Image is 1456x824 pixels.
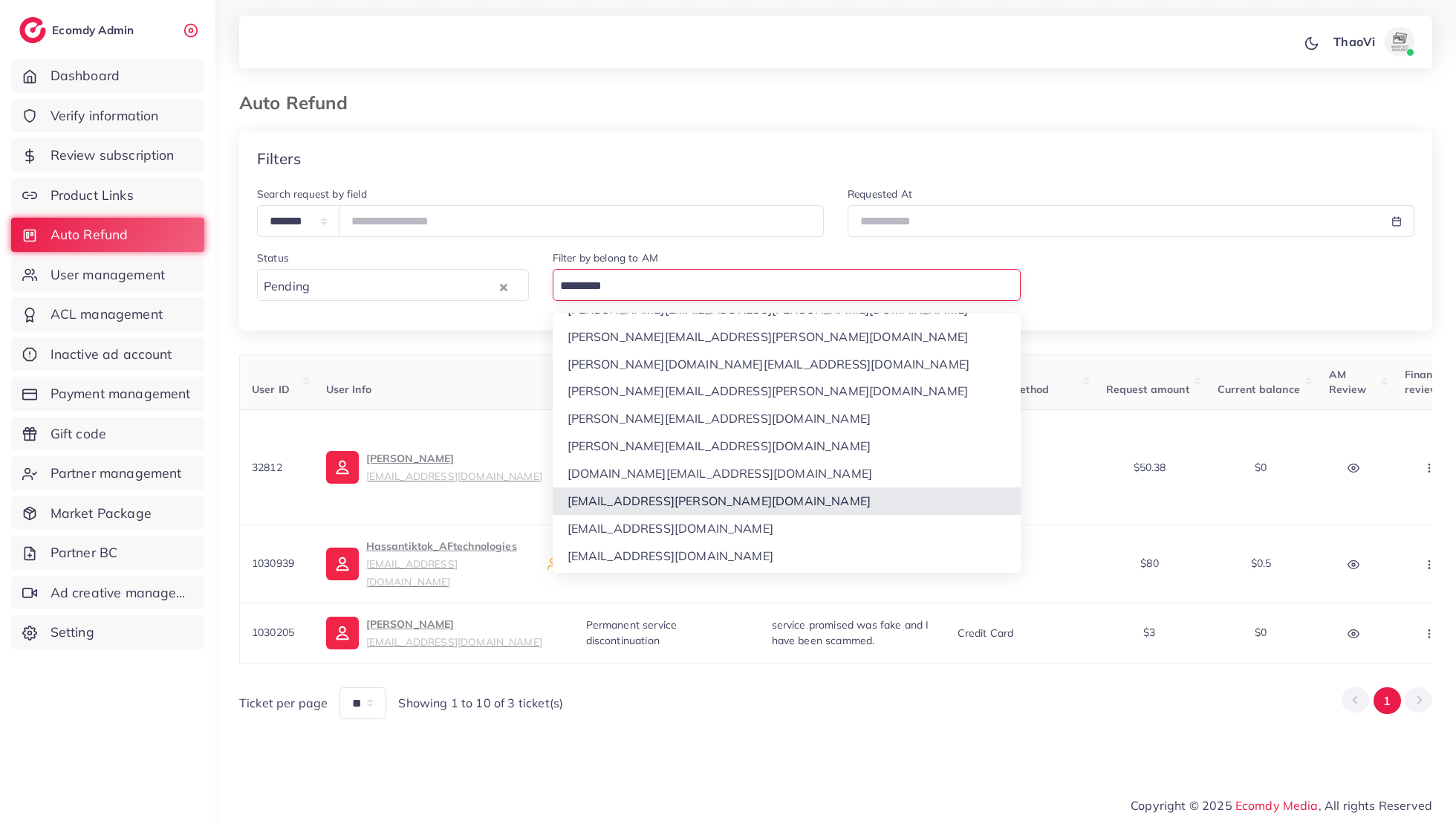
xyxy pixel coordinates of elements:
span: Copyright © 2025 [1131,797,1432,814]
span: Verify information [51,106,159,126]
h3: Auto Refund [239,92,360,114]
span: Inactive ad account [51,345,172,364]
img: ic-user-info.36bf1079.svg [326,617,359,649]
a: Payment management [11,377,204,411]
img: logo [19,17,46,43]
a: Gift code [11,417,204,451]
ul: Pagination [1342,687,1432,715]
span: Review subscription [51,146,175,165]
a: Auto Refund [11,218,204,252]
span: Auto Refund [51,225,129,244]
label: Search request by field [257,186,367,201]
a: Partner BC [11,536,204,570]
span: $0.5 [1251,557,1272,570]
span: , All rights Reserved [1319,797,1432,814]
span: Partner BC [51,543,118,562]
a: ThaoViavatar [1325,27,1420,56]
span: $50.38 [1134,461,1166,474]
label: Status [257,250,289,265]
span: User ID [252,383,290,396]
a: logoEcomdy Admin [19,17,137,43]
span: Ticket per page [239,695,328,712]
span: Setting [51,623,94,642]
a: Market Package [11,496,204,531]
span: Partner management [51,464,182,483]
img: avatar [1385,27,1414,56]
span: 1030939 [252,557,294,570]
span: User management [51,265,165,285]
p: [PERSON_NAME] [366,615,542,651]
li: [PERSON_NAME][EMAIL_ADDRESS][PERSON_NAME][DOMAIN_NAME] [553,569,1021,597]
li: [DOMAIN_NAME][EMAIL_ADDRESS][DOMAIN_NAME] [553,460,1021,487]
small: [EMAIL_ADDRESS][DOMAIN_NAME] [366,470,542,482]
span: Product Links [51,186,134,205]
span: Ad creative management [51,583,193,603]
span: $0 [1255,626,1267,639]
span: 1030205 [252,626,294,639]
a: Ad creative management [11,576,204,610]
li: [PERSON_NAME][EMAIL_ADDRESS][DOMAIN_NAME] [553,432,1021,460]
img: ic-user-info.36bf1079.svg [326,451,359,484]
span: Current balance [1218,383,1300,396]
li: [EMAIL_ADDRESS][DOMAIN_NAME] [553,515,1021,542]
li: [PERSON_NAME][DOMAIN_NAME][EMAIL_ADDRESS][DOMAIN_NAME] [553,351,1021,378]
li: [PERSON_NAME][EMAIL_ADDRESS][DOMAIN_NAME] [553,405,1021,432]
li: [PERSON_NAME][EMAIL_ADDRESS][PERSON_NAME][DOMAIN_NAME] [553,377,1021,405]
a: [PERSON_NAME][EMAIL_ADDRESS][DOMAIN_NAME] [326,615,542,651]
span: Pending [261,276,313,298]
span: ACL management [51,305,163,324]
li: [EMAIL_ADDRESS][PERSON_NAME][DOMAIN_NAME] [553,487,1021,515]
p: Hassantiktok_AFtechnologies [366,537,536,591]
h4: Filters [257,149,301,168]
span: Gift code [51,424,106,444]
button: Go to page 1 [1374,687,1401,715]
div: Search for option [553,269,1021,301]
span: AM Review [1329,368,1367,396]
a: ACL management [11,297,204,331]
a: Product Links [11,178,204,213]
a: Verify information [11,99,204,133]
a: Inactive ad account [11,337,204,372]
li: [EMAIL_ADDRESS][DOMAIN_NAME] [553,542,1021,570]
span: Showing 1 to 10 of 3 ticket(s) [398,695,563,712]
label: Filter by belong to AM [553,250,659,265]
span: service promised was fake and I have been scammed. [772,618,929,646]
img: ic-user-info.36bf1079.svg [326,548,359,580]
a: User management [11,258,204,292]
a: Setting [11,615,204,649]
p: [PERSON_NAME] [366,450,542,485]
span: Market Package [51,504,152,523]
span: Payment management [51,384,191,403]
h2: Ecomdy Admin [52,23,137,37]
span: User Info [326,383,371,396]
span: $3 [1143,626,1155,639]
label: Requested At [848,186,912,201]
div: Search for option [257,269,529,301]
span: Permanent service discontinuation [586,618,677,646]
a: Hassantiktok_AFtechnologies[EMAIL_ADDRESS][DOMAIN_NAME] [326,537,536,591]
span: Dashboard [51,66,120,85]
span: $80 [1140,557,1158,570]
input: Search for option [555,275,1013,298]
li: [PERSON_NAME][EMAIL_ADDRESS][PERSON_NAME][DOMAIN_NAME] [553,323,1021,351]
a: [PERSON_NAME][EMAIL_ADDRESS][DOMAIN_NAME] [326,450,542,485]
a: Ecomdy Media [1235,798,1319,813]
p: Credit card [958,624,1014,642]
input: Search for option [314,275,495,298]
span: $0 [1255,461,1267,474]
span: Request amount [1106,383,1189,396]
button: Clear Selected [500,278,507,295]
span: 32812 [252,461,282,474]
a: Partner management [11,456,204,490]
p: ThaoVi [1333,33,1375,51]
small: [EMAIL_ADDRESS][DOMAIN_NAME] [366,635,542,648]
a: Review subscription [11,138,204,172]
span: Finance review [1405,368,1444,396]
a: Dashboard [11,59,204,93]
small: [EMAIL_ADDRESS][DOMAIN_NAME] [366,557,458,588]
